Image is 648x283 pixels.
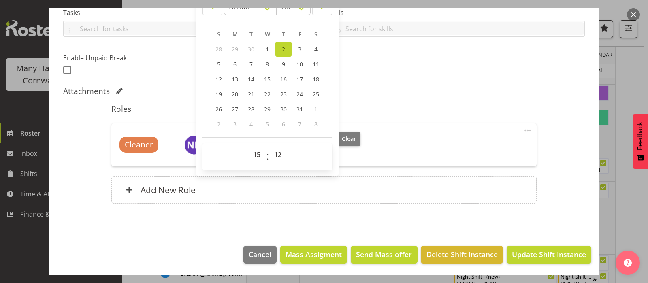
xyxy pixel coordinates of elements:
[264,105,271,113] span: 29
[314,105,318,113] span: 1
[298,45,301,53] span: 3
[329,22,584,35] input: Search for skills
[63,53,186,63] label: Enable Unpaid Break
[308,72,324,87] a: 18
[342,134,356,143] span: Clear
[232,30,238,38] span: M
[63,86,110,96] h5: Attachments
[232,90,238,98] span: 20
[421,246,503,264] button: Delete Shift Instance
[215,90,222,98] span: 19
[298,30,301,38] span: F
[275,72,292,87] a: 16
[265,30,270,38] span: W
[280,75,287,83] span: 16
[351,246,417,264] button: Send Mass offer
[282,60,285,68] span: 9
[264,75,271,83] span: 15
[313,90,319,98] span: 25
[280,105,287,113] span: 30
[243,72,259,87] a: 14
[275,42,292,57] a: 2
[232,45,238,53] span: 29
[292,72,308,87] a: 17
[111,104,536,114] h5: Roles
[507,246,591,264] button: Update Shift Instance
[296,105,303,113] span: 31
[296,75,303,83] span: 17
[248,45,254,53] span: 30
[292,102,308,117] a: 31
[248,75,254,83] span: 14
[314,30,318,38] span: S
[217,120,220,128] span: 2
[232,105,238,113] span: 27
[184,135,204,155] img: nohoroa-peka11929.jpg
[243,102,259,117] a: 28
[215,45,222,53] span: 28
[280,90,287,98] span: 23
[292,87,308,102] a: 24
[282,30,285,38] span: T
[266,45,269,53] span: 1
[249,249,271,260] span: Cancel
[264,90,271,98] span: 22
[308,42,324,57] a: 4
[249,30,253,38] span: T
[266,60,269,68] span: 8
[275,87,292,102] a: 23
[314,45,318,53] span: 4
[266,120,269,128] span: 5
[280,246,347,264] button: Mass Assigment
[227,102,243,117] a: 27
[296,90,303,98] span: 24
[215,75,222,83] span: 12
[259,87,275,102] a: 22
[249,60,253,68] span: 7
[282,120,285,128] span: 6
[211,102,227,117] a: 26
[125,139,153,151] span: Cleaner
[637,122,644,150] span: Feedback
[313,60,319,68] span: 11
[282,45,285,53] span: 2
[512,249,586,260] span: Update Shift Instance
[227,72,243,87] a: 13
[217,30,220,38] span: S
[275,102,292,117] a: 30
[211,87,227,102] a: 19
[249,120,253,128] span: 4
[298,120,301,128] span: 7
[292,57,308,72] a: 10
[64,22,319,35] input: Search for tasks
[227,57,243,72] a: 6
[233,60,237,68] span: 6
[243,246,277,264] button: Cancel
[211,57,227,72] a: 5
[141,185,196,195] h6: Add New Role
[338,132,361,146] button: Clear
[215,105,222,113] span: 26
[232,75,238,83] span: 13
[308,57,324,72] a: 11
[259,42,275,57] a: 1
[259,102,275,117] a: 29
[275,57,292,72] a: 9
[217,60,220,68] span: 5
[308,87,324,102] a: 25
[426,249,498,260] span: Delete Shift Instance
[259,57,275,72] a: 8
[329,8,585,17] label: Skills
[243,87,259,102] a: 21
[266,147,269,167] span: :
[314,120,318,128] span: 8
[624,259,632,267] img: help-xxl-2.png
[292,42,308,57] a: 3
[296,60,303,68] span: 10
[227,87,243,102] a: 20
[356,249,412,260] span: Send Mass offer
[243,57,259,72] a: 7
[233,120,237,128] span: 3
[248,90,254,98] span: 21
[286,249,342,260] span: Mass Assigment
